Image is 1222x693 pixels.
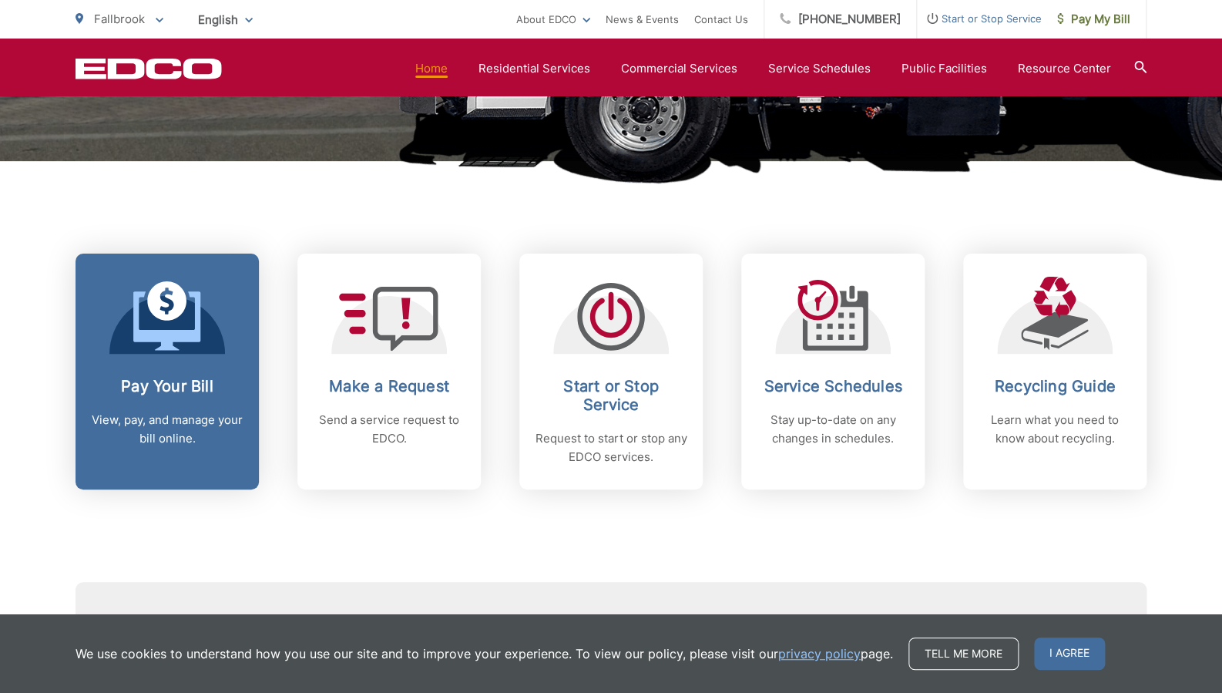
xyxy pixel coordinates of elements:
span: English [186,6,264,33]
a: Make a Request Send a service request to EDCO. [297,254,481,489]
a: Home [415,59,448,78]
h2: Service Schedules [757,377,909,395]
h2: Pay Your Bill [91,377,243,395]
a: Contact Us [694,10,748,29]
a: Commercial Services [621,59,737,78]
a: Service Schedules [768,59,871,78]
a: About EDCO [516,10,590,29]
p: We use cookies to understand how you use our site and to improve your experience. To view our pol... [76,644,893,663]
a: Residential Services [478,59,590,78]
span: Fallbrook [94,12,145,26]
a: Pay Your Bill View, pay, and manage your bill online. [76,254,259,489]
h2: Make a Request [313,377,465,395]
a: EDCD logo. Return to the homepage. [76,58,222,79]
h2: Recycling Guide [979,377,1131,395]
h2: Start or Stop Service [535,377,687,414]
a: Tell me more [908,637,1019,670]
a: News & Events [606,10,679,29]
span: Pay My Bill [1057,10,1130,29]
p: View, pay, and manage your bill online. [91,411,243,448]
a: privacy policy [778,644,861,663]
a: Resource Center [1018,59,1111,78]
a: Service Schedules Stay up-to-date on any changes in schedules. [741,254,925,489]
a: Recycling Guide Learn what you need to know about recycling. [963,254,1146,489]
p: Send a service request to EDCO. [313,411,465,448]
p: Learn what you need to know about recycling. [979,411,1131,448]
p: Stay up-to-date on any changes in schedules. [757,411,909,448]
span: I agree [1034,637,1105,670]
a: Public Facilities [901,59,987,78]
p: Request to start or stop any EDCO services. [535,429,687,466]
